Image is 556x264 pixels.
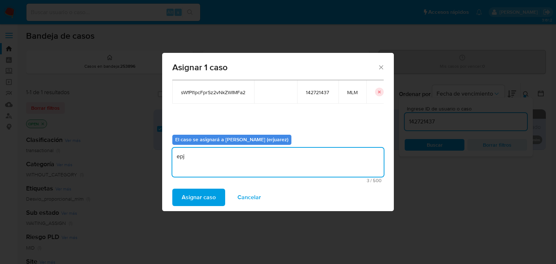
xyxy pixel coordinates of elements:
[181,89,245,96] span: sWfPI1pcFprSz2vNkZWIMFa2
[347,89,358,96] span: MLM
[172,63,378,72] span: Asignar 1 caso
[306,89,330,96] span: 142721437
[378,64,384,70] button: Cerrar ventana
[162,53,394,211] div: assign-modal
[172,148,384,177] textarea: epj
[175,136,288,143] b: El caso se asignará a [PERSON_NAME] (erjuarez)
[182,189,216,205] span: Asignar caso
[228,189,270,206] button: Cancelar
[172,189,225,206] button: Asignar caso
[375,88,384,96] button: icon-button
[237,189,261,205] span: Cancelar
[174,178,382,183] span: Máximo 500 caracteres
